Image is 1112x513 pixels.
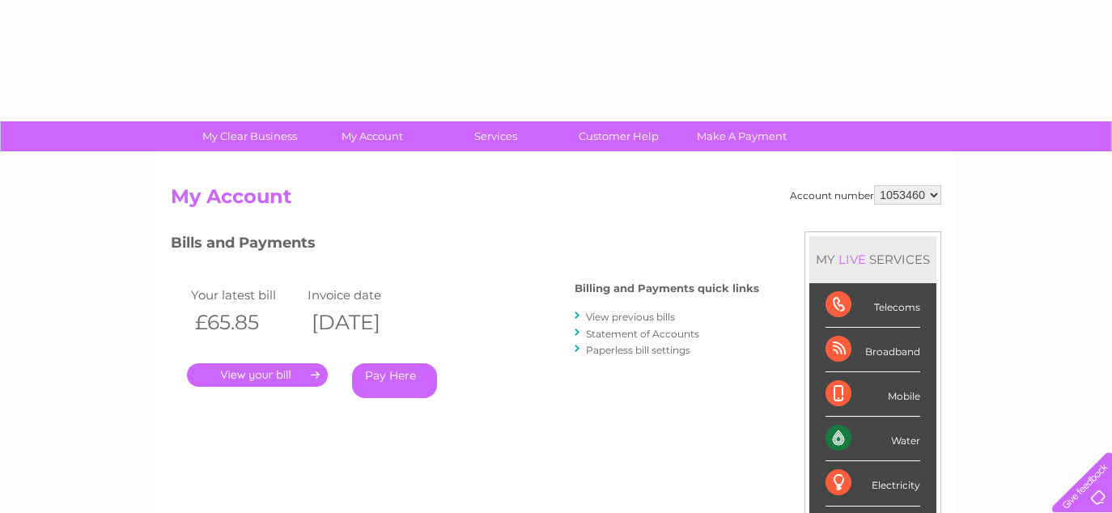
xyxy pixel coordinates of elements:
a: My Account [306,121,439,151]
div: LIVE [835,252,869,267]
div: Account number [790,185,941,205]
div: Telecoms [826,283,920,328]
a: Paperless bill settings [586,344,690,356]
div: MY SERVICES [809,236,936,282]
th: [DATE] [303,306,420,339]
td: Your latest bill [187,284,303,306]
h3: Bills and Payments [171,231,759,260]
a: View previous bills [586,311,675,323]
div: Water [826,417,920,461]
h2: My Account [171,185,941,216]
div: Electricity [826,461,920,506]
td: Invoice date [303,284,420,306]
div: Mobile [826,372,920,417]
a: Customer Help [552,121,685,151]
a: Pay Here [352,363,437,398]
div: Broadband [826,328,920,372]
a: Make A Payment [675,121,809,151]
a: . [187,363,328,387]
a: Services [429,121,562,151]
th: £65.85 [187,306,303,339]
h4: Billing and Payments quick links [575,282,759,295]
a: My Clear Business [183,121,316,151]
a: Statement of Accounts [586,328,699,340]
